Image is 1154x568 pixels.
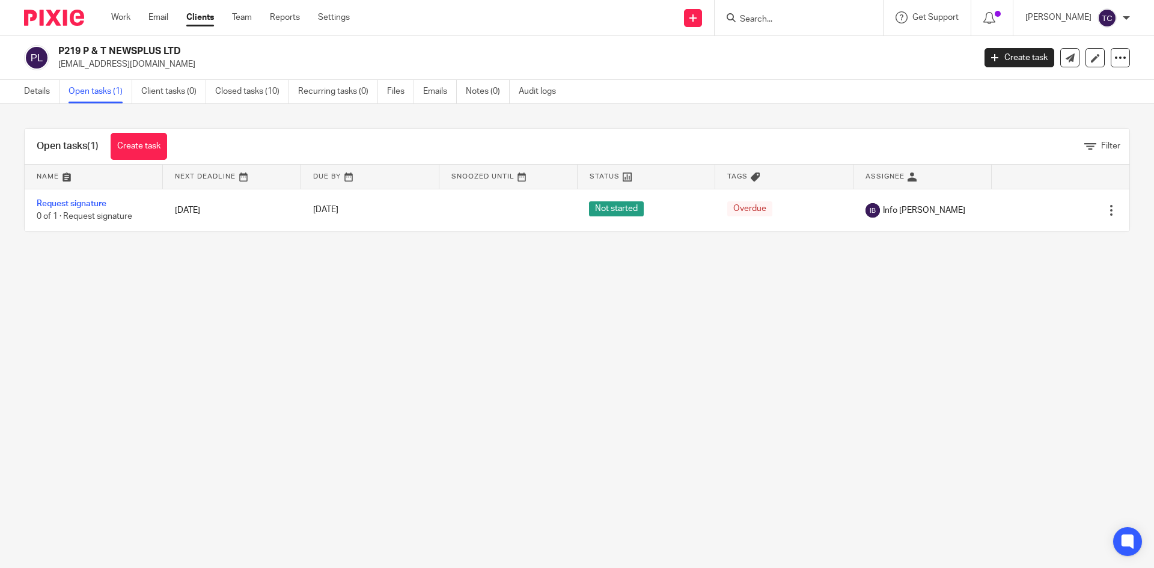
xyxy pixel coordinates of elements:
a: Email [148,11,168,23]
a: Reports [270,11,300,23]
span: Overdue [727,201,772,216]
a: Notes (0) [466,80,510,103]
h1: Open tasks [37,140,99,153]
td: [DATE] [163,189,301,231]
span: Info [PERSON_NAME] [883,204,965,216]
span: Status [590,173,620,180]
input: Search [739,14,847,25]
span: [DATE] [313,206,338,215]
a: Recurring tasks (0) [298,80,378,103]
h2: P219 P & T NEWSPLUS LTD [58,45,785,58]
span: Not started [589,201,644,216]
a: Team [232,11,252,23]
span: Filter [1101,142,1120,150]
img: Pixie [24,10,84,26]
span: Tags [727,173,748,180]
p: [EMAIL_ADDRESS][DOMAIN_NAME] [58,58,966,70]
a: Clients [186,11,214,23]
a: Create task [111,133,167,160]
a: Create task [985,48,1054,67]
span: (1) [87,141,99,151]
a: Details [24,80,60,103]
a: Emails [423,80,457,103]
img: svg%3E [24,45,49,70]
a: Open tasks (1) [69,80,132,103]
span: Snoozed Until [451,173,514,180]
a: Files [387,80,414,103]
span: 0 of 1 · Request signature [37,212,132,221]
span: Get Support [912,13,959,22]
p: [PERSON_NAME] [1025,11,1091,23]
a: Client tasks (0) [141,80,206,103]
img: svg%3E [865,203,880,218]
a: Closed tasks (10) [215,80,289,103]
a: Audit logs [519,80,565,103]
img: svg%3E [1098,8,1117,28]
a: Settings [318,11,350,23]
a: Request signature [37,200,106,208]
a: Work [111,11,130,23]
